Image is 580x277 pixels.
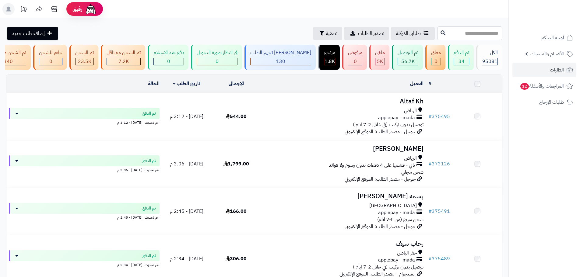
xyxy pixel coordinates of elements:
[226,208,247,215] span: 166.00
[16,3,31,17] a: تحديثات المنصة
[68,45,100,70] a: تم الشحن 23.5K
[404,107,417,114] span: الرياض
[353,263,424,271] span: توصيل بدون تركيب (في خلال 2-7 ايام )
[153,49,184,56] div: دفع عند الاستلام
[341,45,368,70] a: مرفوض 0
[368,45,391,70] a: ملغي 5K
[229,80,244,87] a: الإجمالي
[76,58,93,65] div: 23546
[148,80,160,87] a: الحالة
[512,63,576,77] a: الطلبات
[428,160,432,168] span: #
[428,255,432,262] span: #
[431,58,441,65] div: 0
[9,214,160,220] div: اخر تحديث: [DATE] - 2:45 م
[447,45,475,70] a: تم الدفع 34
[354,58,357,65] span: 0
[324,49,335,56] div: مرتجع
[424,45,447,70] a: معلق 0
[223,160,249,168] span: 1,799.00
[325,58,335,65] span: 1.8K
[250,49,311,56] div: [PERSON_NAME] تجهيز الطلب
[197,49,237,56] div: في انتظار صورة التحويل
[520,83,529,90] span: 12
[345,223,416,230] span: جوجل - مصدر الطلب: الموقع الإلكتروني
[39,58,62,65] div: 0
[326,30,337,37] span: تصفية
[12,30,45,37] span: إضافة طلب جديد
[348,58,362,65] div: 0
[9,119,160,125] div: اخر تحديث: [DATE] - 3:12 م
[7,27,58,40] a: إضافة طلب جديد
[72,5,82,13] span: رفيق
[190,45,243,70] a: في انتظار صورة التحويل 0
[142,205,156,211] span: تم الدفع
[170,160,203,168] span: [DATE] - 3:06 م
[9,166,160,173] div: اخر تحديث: [DATE] - 3:06 م
[216,58,219,65] span: 0
[344,27,389,40] a: تصدير الطلبات
[512,95,576,109] a: طلبات الإرجاع
[378,114,415,121] span: applepay - mada
[167,58,170,65] span: 0
[32,45,68,70] a: جاهز للشحن 0
[345,128,416,135] span: جوجل - مصدر الطلب: الموقع الإلكتروني
[475,45,504,70] a: الكل95081
[39,49,62,56] div: جاهز للشحن
[118,58,129,65] span: 7.2K
[9,261,160,268] div: اخر تحديث: [DATE] - 2:34 م
[197,58,237,65] div: 0
[482,58,497,65] span: 95081
[396,30,421,37] span: طلباتي المُوكلة
[428,208,450,215] a: #375491
[353,121,424,128] span: توصيل بدون تركيب (في خلال 2-7 ايام )
[75,49,94,56] div: تم الشحن
[313,27,342,40] button: تصفية
[375,49,385,56] div: ملغي
[263,240,424,247] h3: رحاب سيف
[512,79,576,93] a: المراجعات والأسئلة12
[530,50,564,58] span: الأقسام والمنتجات
[100,45,146,70] a: تم الشحن مع ناقل 7.2K
[345,175,416,183] span: جوجل - مصدر الطلب: الموقع الإلكتروني
[154,58,184,65] div: 0
[78,58,91,65] span: 23.5K
[243,45,317,70] a: [PERSON_NAME] تجهيز الطلب 130
[226,113,247,120] span: 544.00
[263,193,424,200] h3: بسمه [PERSON_NAME]
[401,168,424,176] span: شحن مجاني
[397,250,417,257] span: حفر الباطن
[85,3,97,15] img: ai-face.png
[410,80,424,87] a: العميل
[324,58,335,65] div: 1813
[226,255,247,262] span: 306.00
[428,113,450,120] a: #375495
[434,58,438,65] span: 0
[550,66,564,74] span: الطلبات
[398,49,418,56] div: تم التوصيل
[170,255,203,262] span: [DATE] - 2:34 م
[459,58,465,65] span: 34
[378,209,415,216] span: applepay - mada
[142,253,156,259] span: تم الدفع
[541,33,564,42] span: لوحة التحكم
[369,202,417,209] span: [GEOGRAPHIC_DATA]
[404,155,417,162] span: الرياض
[428,255,450,262] a: #375489
[454,49,469,56] div: تم الدفع
[482,49,498,56] div: الكل
[428,160,450,168] a: #373126
[107,58,140,65] div: 7223
[358,30,384,37] span: تصدير الطلبات
[398,58,418,65] div: 56664
[539,14,574,26] img: logo-2.png
[377,216,424,223] span: شحن سريع (من ٢-٧ ايام)
[142,158,156,164] span: تم الدفع
[4,58,13,65] span: 340
[146,45,190,70] a: دفع عند الاستلام 0
[512,30,576,45] a: لوحة التحكم
[428,80,431,87] a: #
[49,58,52,65] span: 0
[375,58,385,65] div: 4975
[377,58,383,65] span: 5K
